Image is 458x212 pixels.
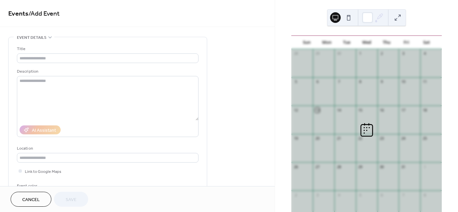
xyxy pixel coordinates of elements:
div: Sat [417,36,436,49]
div: 5 [358,192,363,197]
div: 29 [358,164,363,169]
span: Link to Google Maps [25,168,61,175]
div: Sun [297,36,316,49]
div: 16 [379,107,384,112]
div: 1 [422,164,427,169]
div: Title [17,45,197,52]
div: Description [17,68,197,75]
div: 12 [293,107,298,112]
div: 3 [401,51,406,56]
div: Mon [316,36,336,49]
div: Event color [17,182,67,189]
div: 4 [336,192,341,197]
div: 4 [422,51,427,56]
div: 23 [379,136,384,141]
div: 6 [315,79,320,84]
div: 27 [315,164,320,169]
div: 31 [401,164,406,169]
div: 1 [358,51,363,56]
div: 30 [336,51,341,56]
div: 2 [379,51,384,56]
div: 7 [336,79,341,84]
div: 10 [401,79,406,84]
div: Wed [357,36,376,49]
div: 19 [293,136,298,141]
div: 30 [379,164,384,169]
div: 8 [358,79,363,84]
div: 29 [315,51,320,56]
span: Event details [17,34,46,41]
div: 17 [401,107,406,112]
a: Events [8,7,29,20]
div: 15 [358,107,363,112]
div: Location [17,145,197,152]
div: 13 [315,107,320,112]
div: Tue [337,36,357,49]
span: Cancel [22,196,40,203]
div: 21 [336,136,341,141]
div: 3 [315,192,320,197]
div: 6 [379,192,384,197]
div: 28 [293,51,298,56]
div: 24 [401,136,406,141]
div: 9 [379,79,384,84]
div: 26 [293,164,298,169]
span: / Add Event [29,7,60,20]
div: 8 [422,192,427,197]
div: Thu [376,36,396,49]
div: Fri [396,36,416,49]
div: 22 [358,136,363,141]
div: 11 [422,79,427,84]
div: 20 [315,136,320,141]
div: 14 [336,107,341,112]
div: 18 [422,107,427,112]
div: 2 [293,192,298,197]
div: 7 [401,192,406,197]
button: Cancel [11,192,51,207]
div: 25 [422,136,427,141]
div: 5 [293,79,298,84]
div: 28 [336,164,341,169]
